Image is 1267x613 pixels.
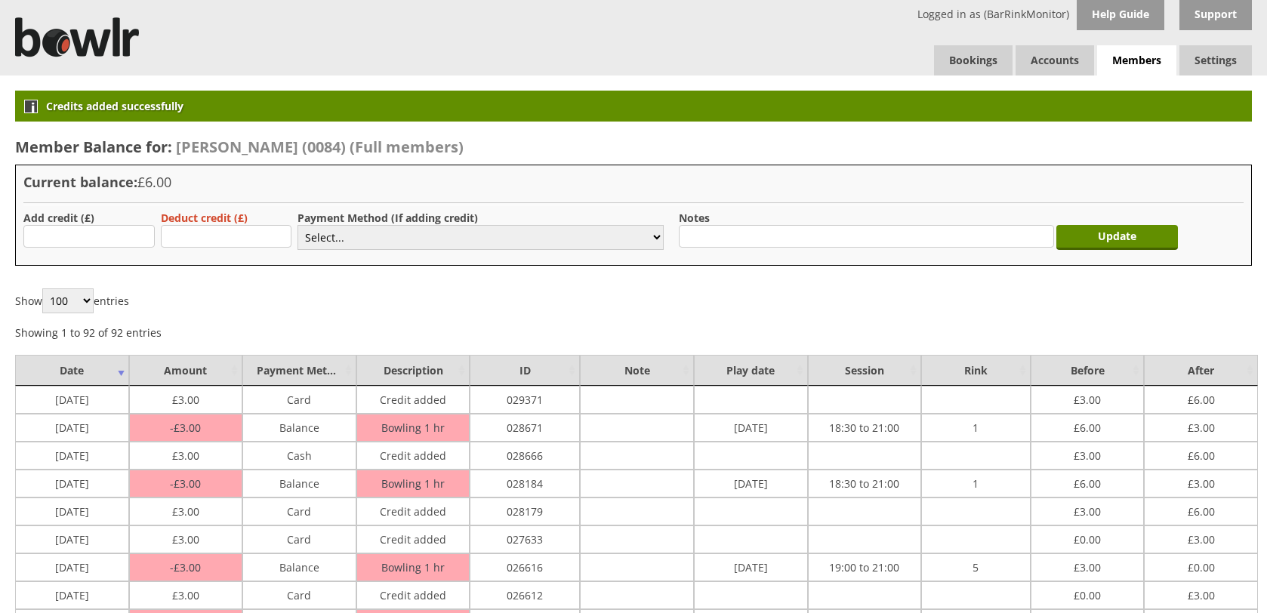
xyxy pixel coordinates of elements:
span: 3.00 [1074,501,1101,519]
a: [PERSON_NAME] (0084) (Full members) [172,137,464,157]
label: Show entries [15,294,129,308]
td: 028671 [470,414,580,442]
td: ID : activate to sort column ascending [470,355,580,386]
span: 3.00 [1074,445,1101,463]
td: 028179 [470,497,580,525]
td: 027633 [470,525,580,553]
td: Balance [242,553,356,581]
span: 3.00 [170,560,201,574]
span: 0.00 [1188,556,1215,574]
td: Bowling 1 hr [356,414,470,442]
td: Card [242,497,356,525]
td: Card [242,581,356,609]
span: 3.00 [1074,556,1101,574]
td: [DATE] [694,414,808,442]
td: Credit added [356,386,470,414]
td: [DATE] [15,386,129,414]
td: 026616 [470,553,580,581]
td: Rink : activate to sort column ascending [921,355,1031,386]
span: 6.00 [1074,417,1101,435]
td: Before : activate to sort column ascending [1031,355,1145,386]
select: Showentries [42,288,94,313]
td: Credit added [356,525,470,553]
td: Cash [242,442,356,470]
td: [DATE] [15,442,129,470]
td: Description : activate to sort column ascending [356,355,470,386]
td: 026612 [470,581,580,609]
td: Payment Method : activate to sort column ascending [242,355,356,386]
span: 6.00 [1188,445,1215,463]
h3: Current balance: [23,173,1244,191]
td: Balance [242,470,356,497]
span: 3.00 [1074,389,1101,407]
td: Date : activate to sort column ascending [15,355,129,386]
td: 5 [921,553,1031,581]
td: [DATE] [15,497,129,525]
span: 3.00 [172,389,199,407]
span: £6.00 [137,173,171,191]
span: 3.00 [1188,417,1215,435]
td: Note : activate to sort column ascending [580,355,694,386]
td: Play date : activate to sort column ascending [694,355,808,386]
span: 3.00 [1188,528,1215,547]
span: 3.00 [170,476,201,491]
td: Amount : activate to sort column ascending [129,355,243,386]
td: [DATE] [694,470,808,497]
span: 6.00 [1074,473,1101,491]
td: [DATE] [15,414,129,442]
h2: Member Balance for: [15,137,1252,157]
label: Payment Method (If adding credit) [297,211,478,225]
span: 3.00 [1188,584,1215,602]
label: Add credit (£) [23,211,94,225]
span: 3.00 [1188,473,1215,491]
div: Showing 1 to 92 of 92 entries [15,317,162,340]
td: 1 [921,414,1031,442]
td: Card [242,386,356,414]
span: 6.00 [1188,501,1215,519]
td: Credit added [356,497,470,525]
a: Bookings [934,45,1013,75]
span: Accounts [1016,45,1094,75]
td: [DATE] [15,581,129,609]
span: 6.00 [1188,389,1215,407]
td: Credit added [356,442,470,470]
td: Bowling 1 hr [356,553,470,581]
td: Card [242,525,356,553]
td: [DATE] [694,553,808,581]
span: 3.00 [172,528,199,547]
span: 3.00 [172,584,199,602]
td: Session : activate to sort column ascending [808,355,922,386]
td: 18:30 to 21:00 [808,470,922,497]
span: Settings [1179,45,1252,75]
td: Balance [242,414,356,442]
span: 3.00 [172,445,199,463]
label: Deduct credit (£) [161,211,248,225]
td: [DATE] [15,470,129,497]
td: Bowling 1 hr [356,470,470,497]
input: Update [1056,225,1179,250]
td: Credit added [356,581,470,609]
span: 0.00 [1074,584,1101,602]
td: [DATE] [15,553,129,581]
td: 029371 [470,386,580,414]
span: Members [1097,45,1176,76]
td: 19:00 to 21:00 [808,553,922,581]
td: 028666 [470,442,580,470]
span: 0.00 [1074,528,1101,547]
span: 3.00 [172,501,199,519]
td: 1 [921,470,1031,497]
div: Credits added successfully [15,91,1252,122]
span: [PERSON_NAME] (0084) (Full members) [176,137,464,157]
span: 3.00 [170,420,201,435]
td: 028184 [470,470,580,497]
label: Notes [679,211,710,225]
td: [DATE] [15,525,129,553]
td: 18:30 to 21:00 [808,414,922,442]
td: After : activate to sort column ascending [1144,355,1258,386]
